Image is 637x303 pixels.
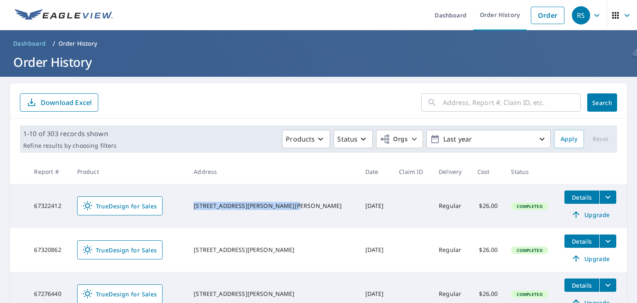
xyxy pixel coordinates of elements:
[27,228,70,272] td: 67320862
[41,98,92,107] p: Download Excel
[10,37,49,50] a: Dashboard
[15,9,113,22] img: EV Logo
[380,134,408,144] span: Orgs
[471,184,505,228] td: $26.00
[504,159,558,184] th: Status
[587,93,617,112] button: Search
[23,129,117,139] p: 1-10 of 303 records shown
[53,39,55,49] li: /
[359,228,393,272] td: [DATE]
[194,202,352,210] div: [STREET_ADDRESS][PERSON_NAME][PERSON_NAME]
[599,235,616,248] button: filesDropdownBtn-67320862
[426,130,551,148] button: Last year
[10,37,627,50] nav: breadcrumb
[376,130,423,148] button: Orgs
[194,290,352,298] div: [STREET_ADDRESS][PERSON_NAME]
[83,201,157,211] span: TrueDesign for Sales
[187,159,358,184] th: Address
[392,159,432,184] th: Claim ID
[77,240,163,259] a: TrueDesign for Sales
[83,245,157,255] span: TrueDesign for Sales
[512,247,547,253] span: Completed
[569,237,594,245] span: Details
[71,159,187,184] th: Product
[564,208,616,221] a: Upgrade
[286,134,315,144] p: Products
[23,142,117,149] p: Refine results by choosing filters
[10,54,627,71] h1: Order History
[471,228,505,272] td: $26.00
[58,39,97,48] p: Order History
[27,159,70,184] th: Report #
[594,99,610,107] span: Search
[13,39,46,48] span: Dashboard
[359,159,393,184] th: Date
[77,196,163,215] a: TrueDesign for Sales
[531,7,564,24] a: Order
[194,246,352,254] div: [STREET_ADDRESS][PERSON_NAME]
[512,291,547,297] span: Completed
[564,235,599,248] button: detailsBtn-67320862
[599,279,616,292] button: filesDropdownBtn-67276440
[432,184,471,228] td: Regular
[512,203,547,209] span: Completed
[572,6,590,24] div: RS
[471,159,505,184] th: Cost
[569,281,594,289] span: Details
[561,134,577,144] span: Apply
[333,130,373,148] button: Status
[554,130,584,148] button: Apply
[443,91,581,114] input: Address, Report #, Claim ID, etc.
[282,130,330,148] button: Products
[569,210,611,220] span: Upgrade
[27,184,70,228] td: 67322412
[599,191,616,204] button: filesDropdownBtn-67322412
[359,184,393,228] td: [DATE]
[564,191,599,204] button: detailsBtn-67322412
[440,132,537,147] p: Last year
[337,134,357,144] p: Status
[20,93,98,112] button: Download Excel
[569,254,611,264] span: Upgrade
[564,279,599,292] button: detailsBtn-67276440
[432,159,471,184] th: Delivery
[83,289,157,299] span: TrueDesign for Sales
[432,228,471,272] td: Regular
[564,252,616,265] a: Upgrade
[569,193,594,201] span: Details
